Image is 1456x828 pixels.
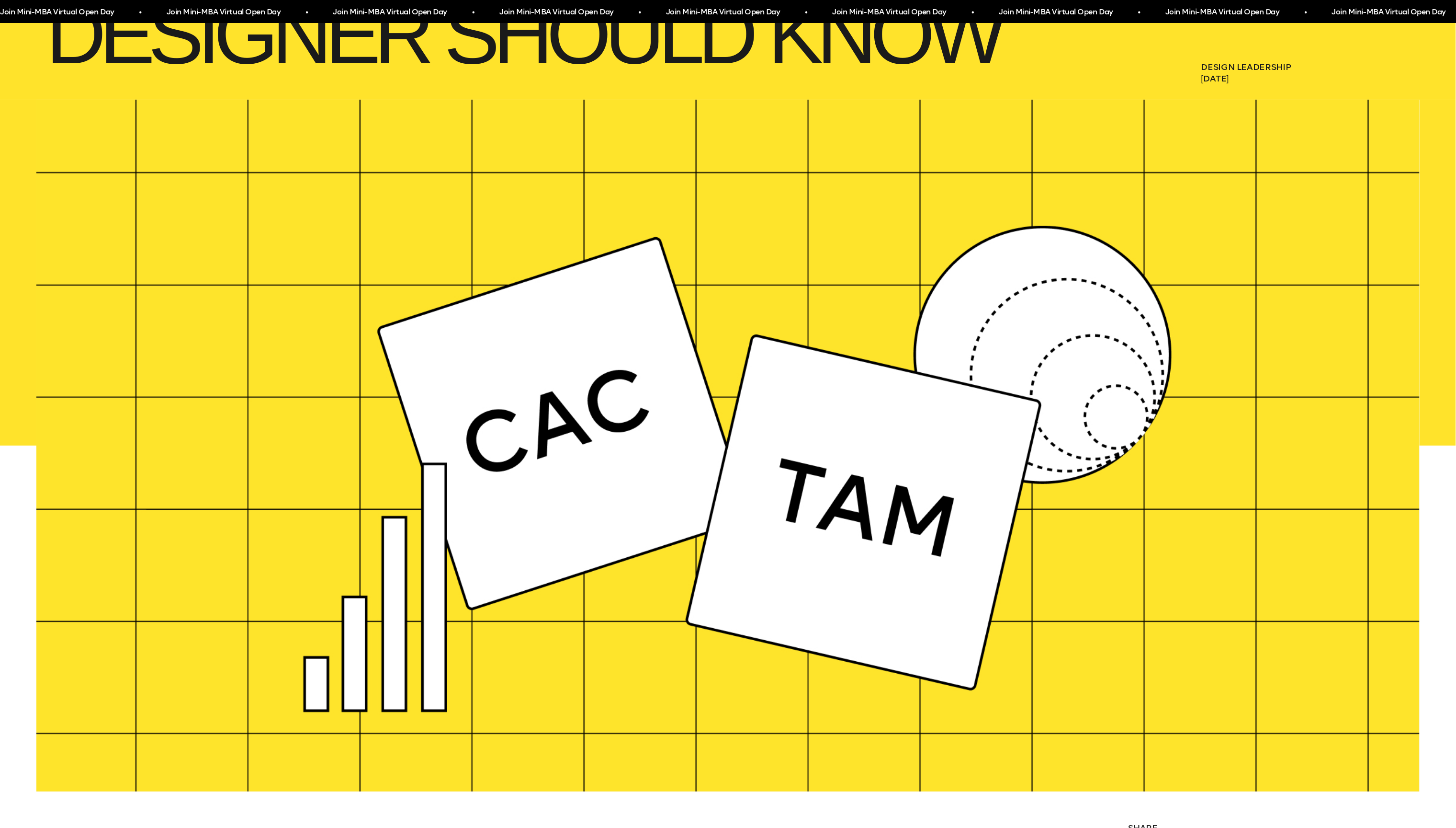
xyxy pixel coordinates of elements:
span: • [305,4,308,21]
span: • [139,4,141,21]
span: • [971,4,974,21]
span: [DATE] [1201,73,1420,84]
span: • [1305,4,1307,21]
span: • [639,4,641,21]
span: • [1138,4,1140,21]
span: • [472,4,474,21]
a: Design Leadership [1201,61,1420,73]
span: • [805,4,807,21]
